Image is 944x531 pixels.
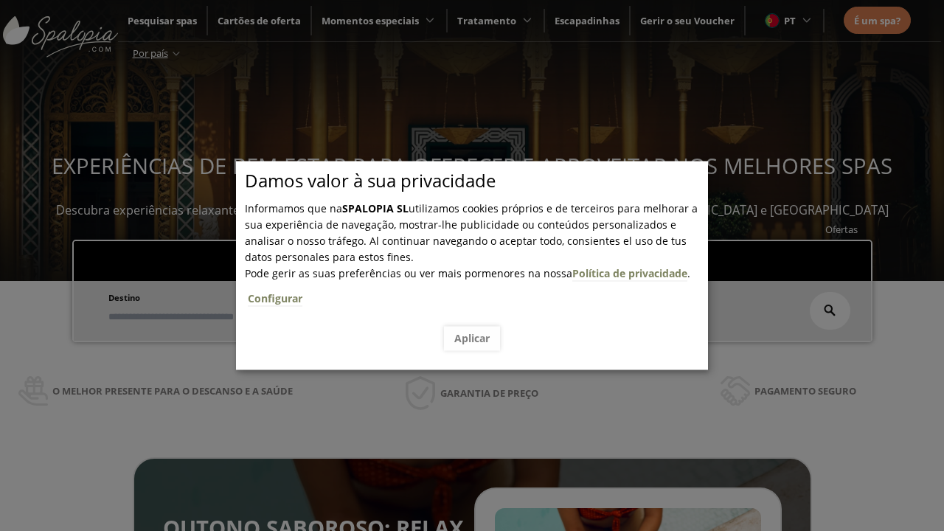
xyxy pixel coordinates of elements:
[444,326,500,350] button: Aplicar
[572,266,687,281] a: Política de privacidade
[245,201,698,264] span: Informamos que na utilizamos cookies próprios e de terceiros para melhorar a sua experiência de n...
[342,201,409,215] b: SPALOPIA SL
[248,291,302,306] a: Configurar
[245,266,572,280] span: Pode gerir as suas preferências ou ver mais pormenores na nossa
[245,173,708,189] p: Damos valor à sua privacidade
[245,266,708,316] span: .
